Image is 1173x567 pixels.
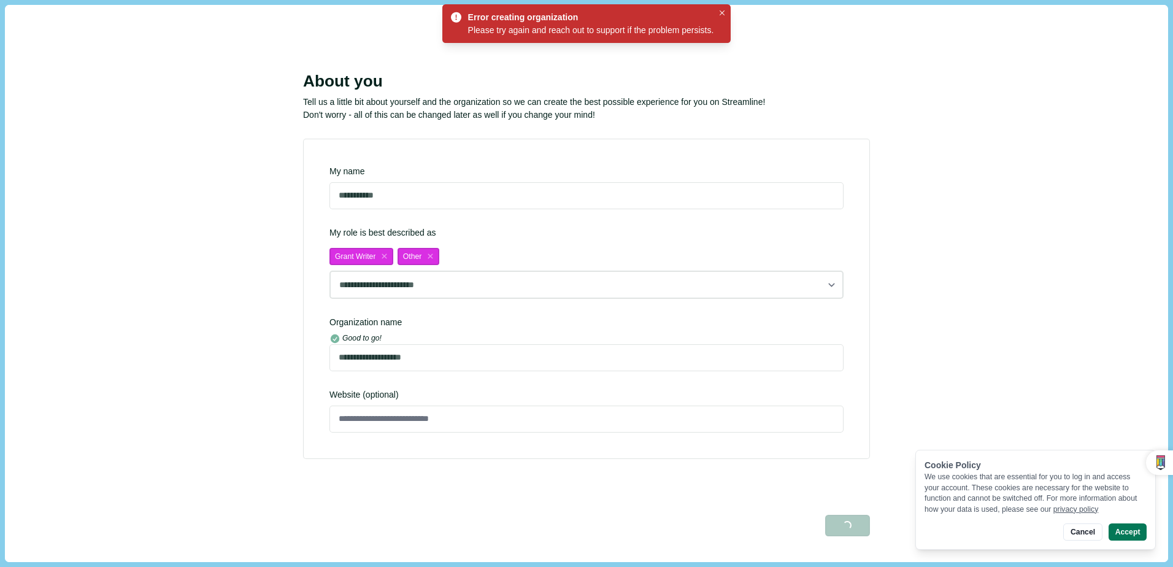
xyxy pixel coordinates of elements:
div: My role is best described as [329,226,844,299]
div: Please try again and reach out to support if the problem persists. [468,24,714,37]
div: About you [303,72,870,91]
div: Error creating organization [468,11,710,24]
button: close [379,251,390,262]
span: Grant Writer [335,252,375,261]
div: We use cookies that are essential for you to log in and access your account. These cookies are ne... [925,472,1147,515]
div: My name [329,165,844,178]
span: Website (optional) [329,388,844,401]
span: Other [403,252,422,261]
p: Tell us a little bit about yourself and the organization so we can create the best possible exper... [303,96,870,109]
span: Cookie Policy [925,460,981,470]
p: Don't worry - all of this can be changed later as well if you change your mind! [303,109,870,121]
div: Organization name [329,316,844,329]
button: close [425,251,436,262]
a: privacy policy [1053,505,1099,514]
div: Good to go! [342,333,382,344]
button: Cancel [1063,523,1102,541]
button: Close [716,7,729,20]
button: Accept [1109,523,1147,541]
